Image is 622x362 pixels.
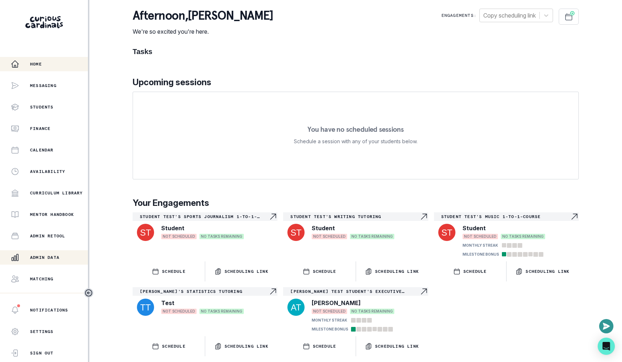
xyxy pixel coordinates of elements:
p: Calendar [30,147,54,153]
p: SCHEDULE [162,343,186,349]
p: Scheduling Link [224,343,268,349]
p: Sign Out [30,350,54,356]
p: SCHEDULE [313,343,336,349]
p: Availability [30,169,65,174]
p: [PERSON_NAME] test student's Executive Function tutoring [290,289,419,294]
p: [PERSON_NAME]'s Statistics tutoring [140,289,269,294]
p: Scheduling Link [224,269,268,274]
p: Mentor Handbook [30,212,74,217]
p: Schedule a session with any of your students below. [294,137,418,146]
p: Student Test's Sports Journalism 1-to-1-course [140,214,269,219]
p: Admin Data [30,255,59,260]
button: Toggle sidebar [84,288,93,298]
button: Scheduling Link [356,261,428,281]
p: Students [30,104,54,110]
button: SCHEDULE [434,261,506,281]
button: Open or close messaging widget [599,319,613,333]
svg: Navigate to engagement page [420,212,428,221]
button: SCHEDULE [133,261,205,281]
p: MILESTONE BONUS [312,327,348,332]
svg: Navigate to engagement page [420,287,428,296]
p: MONTHLY STREAK [312,318,347,323]
a: [PERSON_NAME] test student's Executive Function tutoringNavigate to engagement page[PERSON_NAME]N... [283,287,428,333]
p: Your Engagements [133,197,579,209]
a: Student Test's Writing tutoringNavigate to engagement pageStudentNOT SCHEDULEDNO TASKS REMAINING [283,212,428,242]
p: Student Test's Writing tutoring [290,214,419,219]
p: afternoon , [PERSON_NAME] [133,9,273,23]
p: [PERSON_NAME] [312,299,361,307]
img: svg [137,224,154,241]
p: You have no scheduled sessions [307,126,404,133]
p: SCHEDULE [313,269,336,274]
p: SCHEDULE [463,269,487,274]
button: SCHEDULE [283,336,355,356]
button: Scheduling Link [507,261,579,281]
img: svg [137,299,154,316]
a: [PERSON_NAME]'s Statistics tutoringNavigate to engagement pageTestNOT SCHEDULEDNO TASKS REMAINING [133,287,277,317]
span: NO TASKS REMAINING [199,309,244,314]
span: NOT SCHEDULED [161,234,197,239]
div: Open Intercom Messenger [598,338,615,355]
span: NO TASKS REMAINING [501,234,545,239]
p: Engagements: [441,13,477,18]
p: Notifications [30,307,68,313]
span: NO TASKS REMAINING [350,309,394,314]
p: Messaging [30,83,56,88]
p: Student [161,224,184,232]
button: Schedule Sessions [559,9,579,25]
p: Test [161,299,174,307]
span: NO TASKS REMAINING [199,234,244,239]
button: SCHEDULE [283,261,355,281]
p: Scheduling Link [525,269,569,274]
p: Student [463,224,486,232]
p: Upcoming sessions [133,76,579,89]
img: svg [287,224,305,241]
p: Admin Retool [30,233,65,239]
p: Student Test's Music 1-to-1-course [441,214,570,219]
img: Curious Cardinals Logo [25,16,63,28]
span: NOT SCHEDULED [463,234,498,239]
p: Settings [30,329,54,334]
p: MILESTONE BONUS [463,252,499,257]
p: Finance [30,126,50,131]
a: Student Test's Music 1-to-1-courseNavigate to engagement pageStudentNOT SCHEDULEDNO TASKS REMAINI... [434,212,579,259]
svg: Navigate to engagement page [570,212,579,221]
p: Curriculum Library [30,190,83,196]
svg: Navigate to engagement page [269,212,277,221]
p: SCHEDULE [162,269,186,274]
p: MONTHLY STREAK [463,243,498,248]
p: Scheduling Link [375,269,419,274]
button: Scheduling Link [205,336,277,356]
button: Scheduling Link [205,261,277,281]
p: Matching [30,276,54,282]
span: NO TASKS REMAINING [350,234,394,239]
p: Home [30,61,42,67]
span: NOT SCHEDULED [312,309,347,314]
a: Student Test's Sports Journalism 1-to-1-courseNavigate to engagement pageStudentNOT SCHEDULEDNO T... [133,212,277,242]
button: SCHEDULE [133,336,205,356]
span: NOT SCHEDULED [312,234,347,239]
h1: Tasks [133,47,579,56]
img: svg [287,299,305,316]
p: We're so excited you're here. [133,27,273,36]
p: Scheduling Link [375,343,419,349]
svg: Navigate to engagement page [269,287,277,296]
button: Scheduling Link [356,336,428,356]
p: Student [312,224,335,232]
span: NOT SCHEDULED [161,309,197,314]
img: svg [438,224,455,241]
